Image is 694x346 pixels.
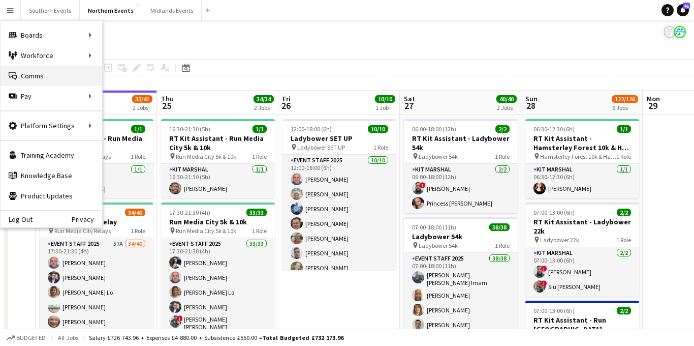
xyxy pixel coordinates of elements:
span: Ladybower 22k [540,236,579,244]
span: 16:30-21:30 (5h) [169,125,210,133]
span: Run Media City 5k & 10k [176,227,236,235]
h3: RT Kit Assistant - Run [GEOGRAPHIC_DATA] [525,315,639,334]
span: 07:00-18:00 (11h) [412,223,456,231]
span: ! [541,266,547,272]
span: 26 [281,100,291,111]
h3: RT Kit Assistant - Run Media City 5k & 10k [161,134,275,152]
app-job-card: 12:00-18:00 (6h)10/10Ladybower SET UP Ladybower SET UP1 RoleEvent Staff 202510/1012:00-18:00 (6h)... [282,119,396,270]
span: 35/41 [132,95,152,103]
span: 34/40 [125,209,145,216]
a: Log Out [1,215,33,223]
app-card-role: Kit Marshal2/206:00-18:00 (12h)![PERSON_NAME]Princess [PERSON_NAME] [404,164,518,213]
span: Run Media City Relays [54,227,111,235]
span: 1/1 [253,125,267,133]
span: 25 [160,100,174,111]
app-card-role: Kit Marshal1/106:30-12:30 (6h)[PERSON_NAME] [525,164,639,198]
span: 33/33 [246,209,267,216]
div: Salary £726 743.96 + Expenses £4 880.00 + Subsistence £550.00 = [89,334,343,341]
h3: RT Kit Assistant - Ladybower 22k [525,217,639,236]
span: 2/2 [495,125,510,133]
span: Thu [161,94,174,103]
a: Knowledge Base [1,165,102,186]
span: 2/2 [617,209,631,216]
button: Northern Events [80,1,142,20]
a: 41 [677,4,689,16]
span: 1/1 [617,125,631,133]
span: 34/34 [254,95,274,103]
span: Budgeted [16,334,46,341]
h3: RT Kit Assistant - Ladybower 54k [404,134,518,152]
h3: Ladybower SET UP [282,134,396,143]
app-user-avatar: RunThrough Events [664,26,676,38]
span: All jobs [56,334,80,341]
app-job-card: 07:00-13:00 (6h)2/2RT Kit Assistant - Ladybower 22k Ladybower 22k1 RoleKit Marshal2/207:00-13:00 ... [525,203,639,297]
div: Platform Settings [1,116,102,136]
span: ! [177,315,183,322]
div: 2 Jobs [497,104,516,111]
span: Fri [282,94,291,103]
app-card-role: Event Staff 202510/1012:00-18:00 (6h)[PERSON_NAME][PERSON_NAME][PERSON_NAME][PERSON_NAME][PERSON_... [282,155,396,322]
span: 29 [645,100,660,111]
span: 1 Role [252,153,267,160]
span: 1 Role [131,227,145,235]
span: 1 Role [616,236,631,244]
span: 2/2 [617,307,631,314]
button: Budgeted [5,332,47,343]
h3: Ladybower 54k [404,232,518,241]
span: 1 Role [131,153,145,160]
span: 12:00-18:00 (6h) [291,125,332,133]
app-user-avatar: RunThrough Events [674,26,686,38]
span: 06:00-18:00 (12h) [412,125,456,133]
div: 2 Jobs [254,104,273,111]
span: ! [420,182,426,188]
span: 10/10 [368,125,388,133]
button: Midlands Events [142,1,202,20]
div: 1 Job [375,104,395,111]
app-card-role: Kit Marshal1/116:30-21:30 (5h)[PERSON_NAME] [161,164,275,198]
span: 17:30-21:30 (4h) [169,209,210,216]
a: Product Updates [1,186,102,206]
span: 122/126 [612,95,638,103]
app-job-card: 16:30-21:30 (5h)1/1RT Kit Assistant - Run Media City 5k & 10k Run Media City 5k & 10k1 RoleKit Ma... [161,119,275,198]
span: 1 Role [495,153,510,160]
div: Workforce [1,45,102,66]
span: Total Budgeted £732 173.96 [262,334,343,341]
span: 40/40 [496,95,517,103]
span: ! [541,280,547,286]
div: 2 Jobs [133,104,152,111]
span: 1 Role [373,143,388,151]
span: 1 Role [616,153,631,160]
span: 10/10 [375,95,395,103]
span: 07:00-13:00 (6h) [533,209,575,216]
a: Privacy [72,215,102,223]
span: Mon [647,94,660,103]
span: 41 [683,3,690,9]
div: 6 Jobs [612,104,638,111]
div: Pay [1,86,102,106]
span: Ladybower SET UP [297,143,345,151]
span: Hamsterley Forest 10k & Half Marathon [540,153,616,160]
span: Ladybower 54k [419,153,458,160]
a: Comms [1,66,102,86]
div: 06:00-18:00 (12h)2/2RT Kit Assistant - Ladybower 54k Ladybower 54k1 RoleKit Marshal2/206:00-18:00... [404,119,518,213]
h3: RT Kit Assistant - Hamsterley Forest 10k & Half Marathon [525,134,639,152]
button: Southern Events [21,1,80,20]
span: Sat [404,94,415,103]
span: 27 [402,100,415,111]
span: Run Media City 5k & 10k [176,153,236,160]
h3: Run Media City 5k & 10k [161,217,275,226]
app-job-card: 06:30-12:30 (6h)1/1RT Kit Assistant - Hamsterley Forest 10k & Half Marathon Hamsterley Forest 10k... [525,119,639,198]
span: 38/38 [489,223,510,231]
app-card-role: Kit Marshal2/207:00-13:00 (6h)![PERSON_NAME]!Siu [PERSON_NAME] [525,247,639,297]
span: 1 Role [252,227,267,235]
span: 1/1 [131,125,145,133]
span: 1 Role [495,242,510,249]
span: Sun [525,94,538,103]
span: 28 [524,100,538,111]
a: Training Academy [1,145,102,165]
div: Boards [1,25,102,45]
